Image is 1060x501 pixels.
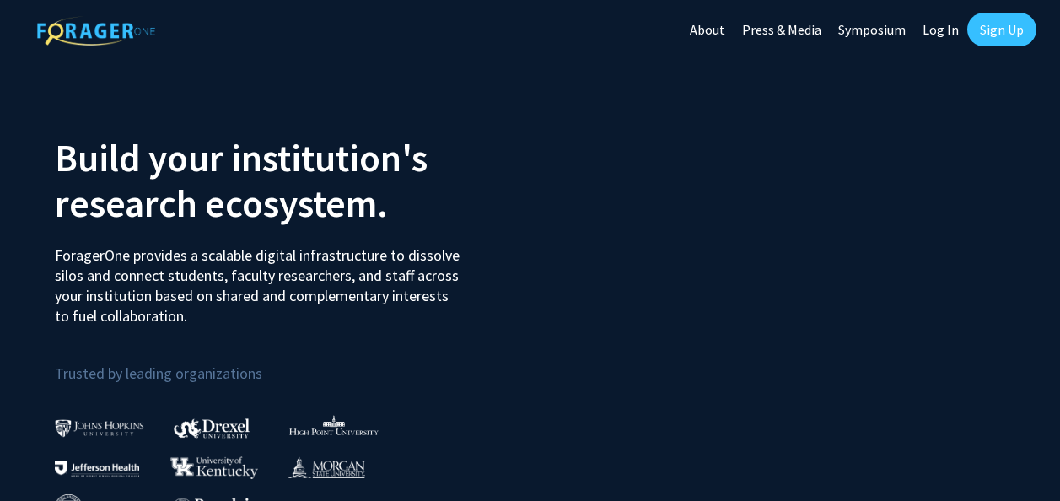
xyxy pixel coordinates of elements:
[170,456,258,479] img: University of Kentucky
[55,233,462,326] p: ForagerOne provides a scalable digital infrastructure to dissolve silos and connect students, fac...
[289,415,379,435] img: High Point University
[37,16,155,46] img: ForagerOne Logo
[55,340,518,386] p: Trusted by leading organizations
[967,13,1036,46] a: Sign Up
[55,135,518,226] h2: Build your institution's research ecosystem.
[55,419,144,437] img: Johns Hopkins University
[174,418,250,438] img: Drexel University
[288,456,365,478] img: Morgan State University
[55,461,139,477] img: Thomas Jefferson University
